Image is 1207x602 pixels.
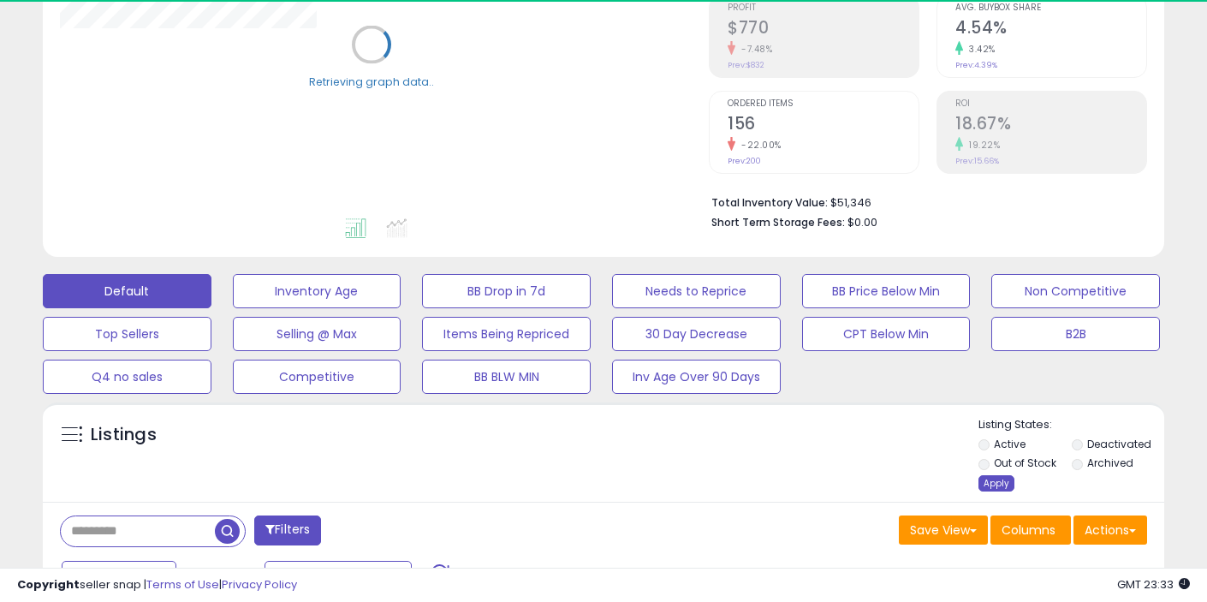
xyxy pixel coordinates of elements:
label: Archived [1087,456,1133,470]
button: Sep-22 - Sep-28 [265,561,412,590]
button: Selling @ Max [233,317,401,351]
button: Q4 no sales [43,360,211,394]
button: Top Sellers [43,317,211,351]
li: $51,346 [711,191,1134,212]
button: Filters [254,516,321,545]
b: Short Term Storage Fees: [711,215,845,229]
small: 3.42% [963,43,996,56]
button: BB Drop in 7d [422,274,591,308]
label: Out of Stock [994,456,1056,470]
h2: 4.54% [955,18,1146,41]
span: $0.00 [847,214,877,230]
h5: Listings [91,423,157,447]
div: Retrieving graph data.. [309,74,434,89]
button: Save View [899,516,988,545]
span: Profit [728,3,919,13]
button: CPT Below Min [802,317,971,351]
p: Listing States: [978,417,1165,433]
span: Ordered Items [728,99,919,109]
h2: 156 [728,114,919,137]
h2: 18.67% [955,114,1146,137]
small: 19.22% [963,139,1000,152]
button: Inventory Age [233,274,401,308]
button: 30 Day Decrease [612,317,781,351]
span: 2025-10-6 23:33 GMT [1117,576,1190,593]
button: BB Price Below Min [802,274,971,308]
button: Competitive [233,360,401,394]
small: -7.48% [735,43,772,56]
span: Last 7 Days [87,567,155,584]
small: Prev: 15.66% [955,156,999,166]
button: Default [43,274,211,308]
button: Inv Age Over 90 Days [612,360,781,394]
small: Prev: 200 [728,156,761,166]
label: Deactivated [1087,437,1151,451]
span: Columns [1002,522,1055,539]
small: Prev: 4.39% [955,60,997,70]
strong: Copyright [17,576,80,593]
button: Non Competitive [991,274,1160,308]
label: Active [994,437,1026,451]
h2: $770 [728,18,919,41]
button: Columns [990,516,1071,545]
button: Actions [1073,516,1147,545]
small: Prev: $832 [728,60,764,70]
button: Last 7 Days [62,561,176,590]
span: Sep-22 - Sep-28 [290,567,390,584]
a: Terms of Use [146,576,219,593]
span: Avg. Buybox Share [955,3,1146,13]
button: Needs to Reprice [612,274,781,308]
div: seller snap | | [17,577,297,593]
button: BB BLW MIN [422,360,591,394]
button: B2B [991,317,1160,351]
b: Total Inventory Value: [711,195,828,210]
button: Items Being Repriced [422,317,591,351]
a: Privacy Policy [222,576,297,593]
small: -22.00% [735,139,782,152]
span: ROI [955,99,1146,109]
div: Apply [978,475,1014,492]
